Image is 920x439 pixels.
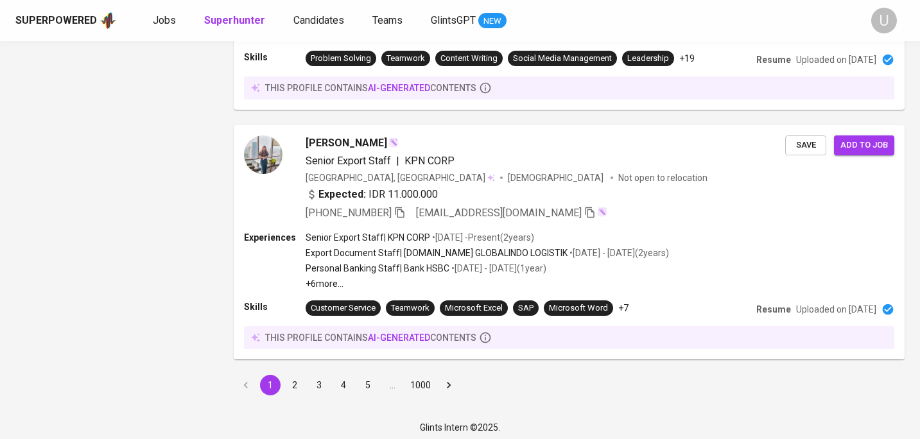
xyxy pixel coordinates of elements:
[796,53,876,66] p: Uploaded on [DATE]
[834,135,894,155] button: Add to job
[153,14,176,26] span: Jobs
[627,53,669,65] div: Leadership
[445,302,503,314] div: Microsoft Excel
[358,375,378,395] button: Go to page 5
[234,375,461,395] nav: pagination navigation
[840,138,888,153] span: Add to job
[597,207,607,217] img: magic_wand.svg
[306,246,568,259] p: Export Document Staff | [DOMAIN_NAME] GLOBALINDO LOGISTIK
[204,13,268,29] a: Superhunter
[265,331,476,344] p: this profile contains contents
[311,53,371,65] div: Problem Solving
[306,171,495,184] div: [GEOGRAPHIC_DATA], [GEOGRAPHIC_DATA]
[15,11,117,30] a: Superpoweredapp logo
[549,302,608,314] div: Microsoft Word
[518,302,534,314] div: SAP
[396,153,399,169] span: |
[153,13,178,29] a: Jobs
[388,137,399,148] img: magic_wand.svg
[234,125,905,359] a: [PERSON_NAME]Senior Export Staff|KPN CORP[GEOGRAPHIC_DATA], [GEOGRAPHIC_DATA][DEMOGRAPHIC_DATA] N...
[796,303,876,316] p: Uploaded on [DATE]
[306,155,391,167] span: Senior Export Staff
[391,302,430,314] div: Teamwork
[244,51,306,64] p: Skills
[785,135,826,155] button: Save
[244,135,282,174] img: 2bc6cdc4e096c644296296eb6f415939.jpg
[309,375,329,395] button: Go to page 3
[306,262,449,275] p: Personal Banking Staff | Bank HSBC
[333,375,354,395] button: Go to page 4
[100,11,117,30] img: app logo
[440,53,498,65] div: Content Writing
[368,83,430,93] span: AI-generated
[513,53,612,65] div: Social Media Management
[260,375,281,395] button: page 1
[449,262,546,275] p: • [DATE] - [DATE] ( 1 year )
[568,246,669,259] p: • [DATE] - [DATE] ( 2 years )
[618,171,707,184] p: Not open to relocation
[368,332,430,343] span: AI-generated
[306,187,438,202] div: IDR 11.000.000
[293,14,344,26] span: Candidates
[871,8,897,33] div: U
[679,52,695,65] p: +19
[306,231,430,244] p: Senior Export Staff | KPN CORP
[792,138,820,153] span: Save
[15,13,97,28] div: Superpowered
[431,13,507,29] a: GlintsGPT NEW
[756,303,791,316] p: Resume
[244,231,306,244] p: Experiences
[372,13,405,29] a: Teams
[382,379,403,392] div: …
[431,14,476,26] span: GlintsGPT
[306,135,387,151] span: [PERSON_NAME]
[508,171,605,184] span: [DEMOGRAPHIC_DATA]
[311,302,376,314] div: Customer Service
[318,187,366,202] b: Expected:
[404,155,455,167] span: KPN CORP
[284,375,305,395] button: Go to page 2
[204,14,265,26] b: Superhunter
[478,15,507,28] span: NEW
[372,14,403,26] span: Teams
[306,207,392,219] span: [PHONE_NUMBER]
[244,300,306,313] p: Skills
[416,207,582,219] span: [EMAIL_ADDRESS][DOMAIN_NAME]
[386,53,425,65] div: Teamwork
[756,53,791,66] p: Resume
[618,302,629,314] p: +7
[293,13,347,29] a: Candidates
[430,231,534,244] p: • [DATE] - Present ( 2 years )
[306,277,669,290] p: +6 more ...
[406,375,435,395] button: Go to page 1000
[438,375,459,395] button: Go to next page
[265,82,476,94] p: this profile contains contents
